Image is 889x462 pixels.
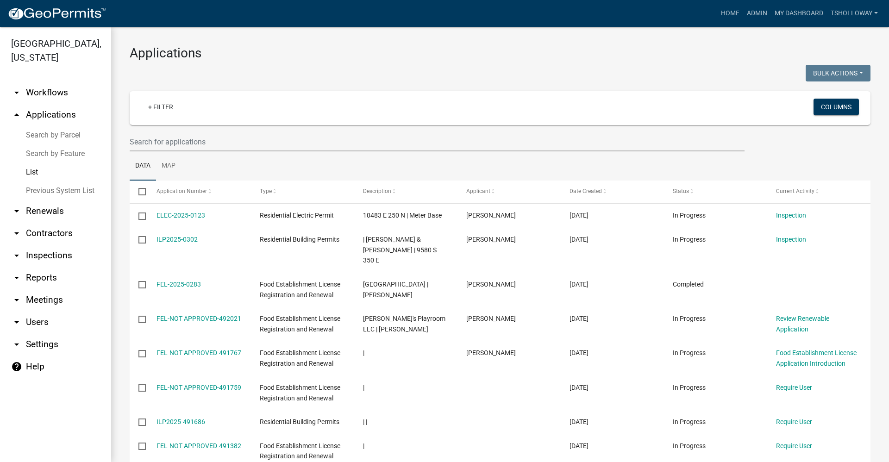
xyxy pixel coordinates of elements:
i: arrow_drop_down [11,294,22,306]
datatable-header-cell: Description [354,181,457,203]
span: Current Activity [776,188,814,194]
span: | | [363,418,367,425]
button: Columns [814,99,859,115]
span: Status [673,188,689,194]
a: FEL-2025-0283 [157,281,201,288]
input: Search for applications [130,132,745,151]
a: My Dashboard [771,5,827,22]
a: FEL-NOT APPROVED-491382 [157,442,241,450]
i: help [11,361,22,372]
datatable-header-cell: Current Activity [767,181,870,203]
span: 10/14/2025 [570,236,588,243]
span: Description [363,188,391,194]
span: Food Establishment License Registration and Renewal [260,442,340,460]
span: In Progress [673,384,706,391]
a: Admin [743,5,771,22]
i: arrow_drop_down [11,206,22,217]
span: 10/13/2025 [570,418,588,425]
i: arrow_drop_down [11,272,22,283]
span: In Progress [673,315,706,322]
span: 10/12/2025 [570,442,588,450]
i: arrow_drop_down [11,87,22,98]
span: Residential Building Permits [260,236,339,243]
span: Boston Hill Event Room | Andrea Gorham [363,281,428,299]
span: Applicant [466,188,490,194]
span: Stephen Payne [466,349,516,356]
a: FEL-NOT APPROVED-492021 [157,315,241,322]
span: 10/14/2025 [570,281,588,288]
i: arrow_drop_down [11,317,22,328]
a: ELEC-2025-0123 [157,212,205,219]
span: In Progress [673,236,706,243]
datatable-header-cell: Status [664,181,767,203]
span: 10/14/2025 [570,212,588,219]
i: arrow_drop_down [11,250,22,261]
span: In Progress [673,442,706,450]
span: | [363,384,364,391]
span: 10483 E 250 N | Meter Base [363,212,442,219]
a: Require User [776,384,812,391]
span: Brandon Lane [466,236,516,243]
a: Inspection [776,212,806,219]
i: arrow_drop_up [11,109,22,120]
i: arrow_drop_down [11,228,22,239]
datatable-header-cell: Select [130,181,147,203]
span: Nani's Playroom LLC | Jessica Brodt [363,315,445,333]
span: Date Created [570,188,602,194]
a: Inspection [776,236,806,243]
span: | [363,442,364,450]
span: Andrea Gorham [466,281,516,288]
span: 10/13/2025 [570,315,588,322]
a: Home [717,5,743,22]
h3: Applications [130,45,870,61]
datatable-header-cell: Date Created [561,181,664,203]
span: In Progress [673,349,706,356]
a: Food Establishment License Application Introduction [776,349,857,367]
a: Map [156,151,181,181]
datatable-header-cell: Application Number [147,181,250,203]
span: Food Establishment License Registration and Renewal [260,315,340,333]
a: Require User [776,418,812,425]
span: Residential Electric Permit [260,212,334,219]
a: ILP2025-491686 [157,418,205,425]
a: Data [130,151,156,181]
a: Require User [776,442,812,450]
span: Food Establishment License Registration and Renewal [260,384,340,402]
a: Review Renewable Application [776,315,829,333]
a: FEL-NOT APPROVED-491767 [157,349,241,356]
span: 10/13/2025 [570,349,588,356]
span: | HOLLOWAY, VIRGIL R & SANDRA K | 9580 S 350 E [363,236,437,264]
span: Application Number [157,188,207,194]
span: | [363,349,364,356]
a: FEL-NOT APPROVED-491759 [157,384,241,391]
span: Completed [673,281,704,288]
button: Bulk Actions [806,65,870,81]
span: In Progress [673,212,706,219]
span: Food Establishment License Registration and Renewal [260,349,340,367]
span: jessica brodt [466,315,516,322]
datatable-header-cell: Applicant [457,181,561,203]
span: 10/13/2025 [570,384,588,391]
span: Adam Swagger [466,212,516,219]
datatable-header-cell: Type [250,181,354,203]
a: tsholloway [827,5,882,22]
a: ILP2025-0302 [157,236,198,243]
span: Residential Building Permits [260,418,339,425]
i: arrow_drop_down [11,339,22,350]
span: In Progress [673,418,706,425]
span: Type [260,188,272,194]
a: + Filter [141,99,181,115]
span: Food Establishment License Registration and Renewal [260,281,340,299]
